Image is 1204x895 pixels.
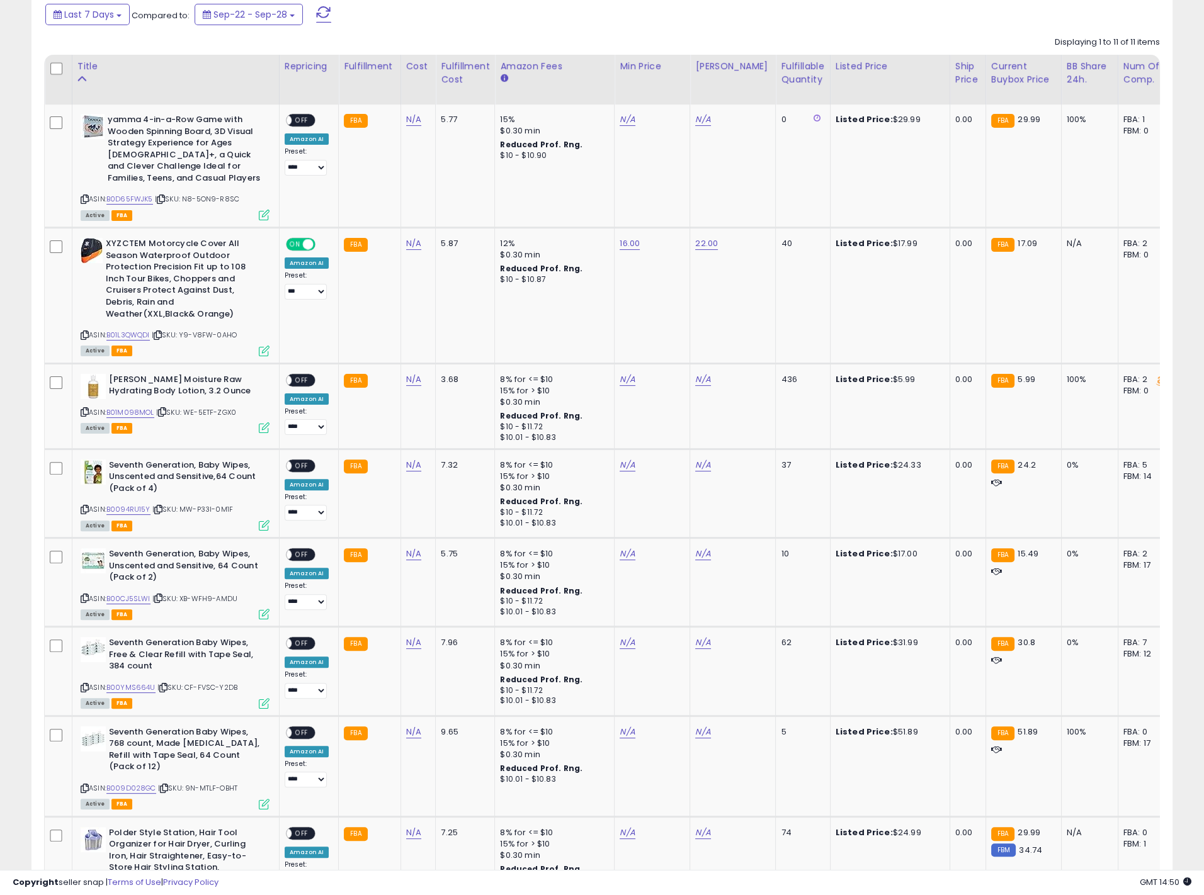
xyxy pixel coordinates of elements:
[500,660,605,672] div: $0.30 min
[500,422,605,432] div: $10 - $11.72
[695,237,718,250] a: 22.00
[285,847,329,858] div: Amazon AI
[500,850,605,861] div: $0.30 min
[500,726,605,738] div: 8% for <= $10
[106,504,150,515] a: B0094RU15Y
[781,114,820,125] div: 0
[81,799,110,809] span: All listings currently available for purchase on Amazon
[1018,826,1040,838] span: 29.99
[1123,125,1165,137] div: FBM: 0
[836,237,893,249] b: Listed Price:
[500,738,605,749] div: 15% for > $10
[108,876,161,888] a: Terms of Use
[344,548,367,562] small: FBA
[13,877,219,889] div: seller snap | |
[781,726,820,738] div: 5
[81,637,270,707] div: ASIN:
[441,548,485,560] div: 5.75
[991,726,1014,740] small: FBA
[991,374,1014,388] small: FBA
[81,423,110,434] span: All listings currently available for purchase on Amazon
[285,147,329,175] div: Preset:
[106,783,156,794] a: B009D028GC
[106,330,150,341] a: B01L3QWQDI
[836,60,945,73] div: Listed Price
[406,636,421,649] a: N/A
[781,459,820,471] div: 37
[695,459,710,471] a: N/A
[213,8,287,21] span: Sep-22 - Sep-28
[500,274,605,285] div: $10 - $10.87
[406,373,421,386] a: N/A
[285,582,329,609] div: Preset:
[81,459,106,485] img: 51Cqh81ywzL._SL40_.jpg
[81,726,270,808] div: ASIN:
[285,407,329,435] div: Preset:
[285,493,329,521] div: Preset:
[285,257,329,269] div: Amazon AI
[620,113,635,126] a: N/A
[344,726,367,740] small: FBA
[152,594,237,604] span: | SKU: XB-WFH9-AMDU
[45,4,130,25] button: Last 7 Days
[441,374,485,385] div: 3.68
[955,114,976,125] div: 0.00
[991,60,1056,86] div: Current Buybox Price
[1067,827,1108,838] div: N/A
[991,843,1016,857] small: FBM
[1123,560,1165,571] div: FBM: 17
[344,374,367,388] small: FBA
[285,393,329,405] div: Amazon AI
[1018,636,1035,648] span: 30.8
[285,746,329,757] div: Amazon AI
[500,263,582,274] b: Reduced Prof. Rng.
[1123,385,1165,397] div: FBM: 0
[1123,249,1165,261] div: FBM: 0
[1018,373,1035,385] span: 5.99
[836,726,940,738] div: $51.89
[64,8,114,21] span: Last 7 Days
[620,826,635,839] a: N/A
[1123,459,1165,471] div: FBA: 5
[500,60,609,73] div: Amazon Fees
[132,9,190,21] span: Compared to:
[287,239,303,250] span: ON
[1067,637,1108,648] div: 0%
[406,548,421,560] a: N/A
[500,518,605,529] div: $10.01 - $10.83
[109,548,262,587] b: Seventh Generation, Baby Wipes, Unscented and Sensitive, 64 Count (Pack of 2)
[955,637,976,648] div: 0.00
[1018,459,1036,471] span: 24.2
[500,139,582,150] b: Reduced Prof. Rng.
[1140,876,1191,888] span: 2025-10-6 14:50 GMT
[500,596,605,607] div: $10 - $11.72
[836,637,940,648] div: $31.99
[111,799,133,809] span: FBA
[195,4,303,25] button: Sep-22 - Sep-28
[344,637,367,651] small: FBA
[106,594,150,604] a: B00CJ5SLWI
[955,374,976,385] div: 0.00
[500,560,605,571] div: 15% for > $10
[292,638,312,649] span: OFF
[111,521,133,531] span: FBA
[955,60,980,86] div: Ship Price
[344,60,395,73] div: Fulfillment
[500,607,605,617] div: $10.01 - $10.83
[500,125,605,137] div: $0.30 min
[285,568,329,579] div: Amazon AI
[81,238,270,355] div: ASIN:
[344,459,367,473] small: FBA
[781,238,820,249] div: 40
[111,698,133,709] span: FBA
[1123,637,1165,648] div: FBA: 7
[500,432,605,443] div: $10.01 - $10.83
[500,471,605,482] div: 15% for > $10
[292,460,312,471] span: OFF
[81,114,270,219] div: ASIN:
[81,609,110,620] span: All listings currently available for purchase on Amazon
[781,60,824,86] div: Fulfillable Quantity
[955,548,976,560] div: 0.00
[500,374,605,385] div: 8% for <= $10
[106,194,153,205] a: B0D65FWJK5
